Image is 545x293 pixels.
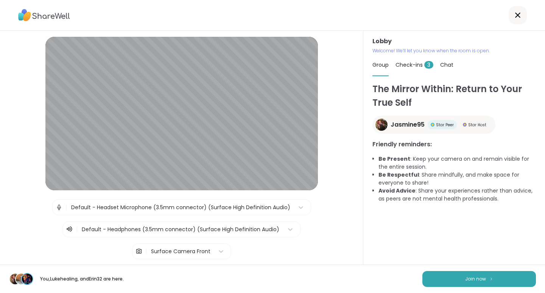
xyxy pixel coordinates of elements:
[56,200,62,215] img: Microphone
[151,248,210,255] div: Surface Camera Front
[436,122,454,128] span: Star Peer
[10,274,20,284] img: Jasmine95
[378,187,536,203] li: : Share your experiences rather than advice, as peers are not mental health professionals.
[71,204,290,212] div: Default - Headset Microphone (3.5mm connector) (Surface High Definition Audio)
[372,61,389,69] span: Group
[65,200,67,215] span: |
[431,123,434,127] img: Star Peer
[16,274,26,284] img: Lukehealing
[378,155,410,163] b: Be Present
[372,140,536,149] h3: Friendly reminders:
[375,119,388,131] img: Jasmine95
[76,225,78,234] span: |
[145,244,147,259] span: |
[18,6,70,24] img: ShareWell Logo
[422,271,536,287] button: Join now
[463,123,467,127] img: Star Host
[489,277,494,281] img: ShareWell Logomark
[424,61,433,69] span: 3
[378,171,419,179] b: Be Respectful
[378,187,416,194] b: Avoid Advice
[465,276,486,282] span: Join now
[440,61,453,69] span: Chat
[372,82,536,110] h1: The Mirror Within: Return to Your True Self
[468,122,486,128] span: Star Host
[391,120,425,129] span: Jasmine95
[378,155,536,171] li: : Keep your camera on and remain visible for the entire session.
[396,61,433,69] span: Check-ins
[22,274,33,284] img: Erin32
[372,37,536,46] h3: Lobby
[39,276,124,282] p: You, Lukehealing , and Erin32 are here.
[135,244,142,259] img: Camera
[378,171,536,187] li: : Share mindfully, and make space for everyone to share!
[372,47,536,54] p: Welcome! We’ll let you know when the room is open.
[372,116,495,134] a: Jasmine95Jasmine95Star PeerStar PeerStar HostStar Host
